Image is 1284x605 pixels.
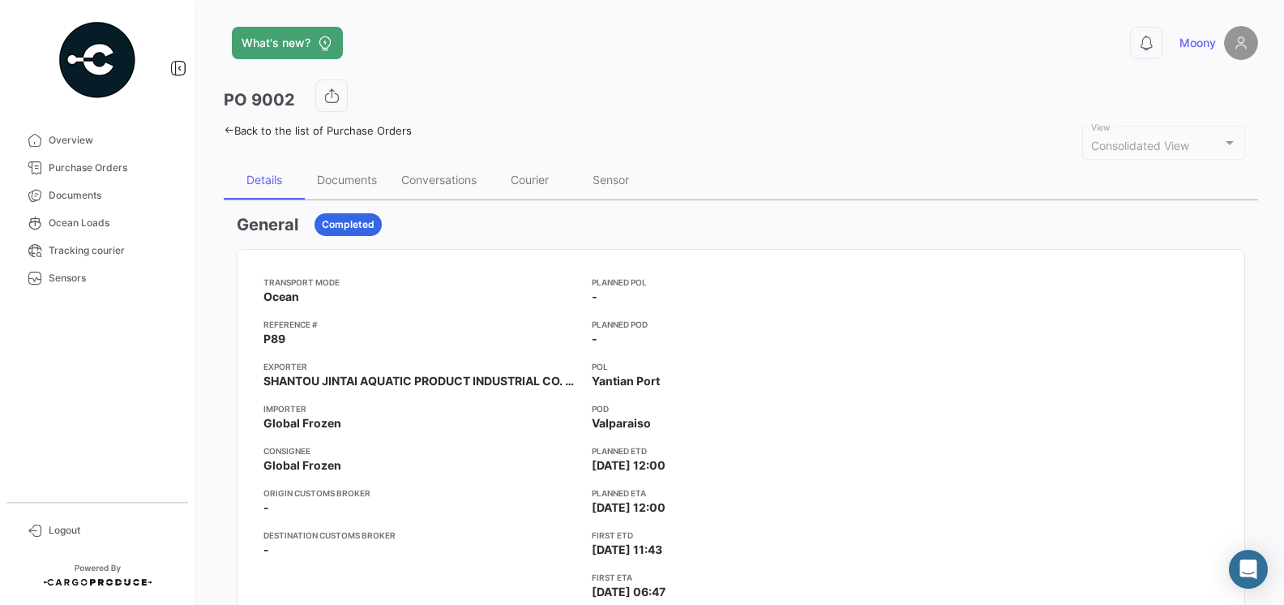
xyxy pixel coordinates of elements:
app-card-info-title: POL [592,360,899,373]
app-card-info-title: Importer [263,402,579,415]
span: Global Frozen [263,415,341,431]
span: Sensors [49,271,175,285]
span: [DATE] 06:47 [592,584,666,600]
a: Ocean Loads [13,209,182,237]
span: - [592,331,597,347]
span: [DATE] 12:00 [592,457,666,474]
div: Abrir Intercom Messenger [1229,550,1268,589]
span: Completed [322,217,374,232]
a: Sensors [13,264,182,292]
span: - [592,289,597,305]
span: Tracking courier [49,243,175,258]
app-card-info-title: First ETD [592,529,899,542]
app-card-info-title: Reference # [263,318,579,331]
app-card-info-title: Planned ETA [592,487,899,500]
div: Documents [317,173,377,187]
h3: General [237,213,298,236]
a: Purchase Orders [13,154,182,182]
app-card-info-title: Origin Customs Broker [263,487,579,500]
app-card-info-title: Transport mode [263,276,579,289]
img: placeholder-user.png [1224,26,1258,60]
app-card-info-title: POD [592,402,899,415]
app-card-info-title: Planned POL [592,276,899,289]
span: [DATE] 11:43 [592,542,662,558]
a: Overview [13,127,182,154]
span: [DATE] 12:00 [592,500,666,516]
a: Tracking courier [13,237,182,264]
span: Ocean Loads [49,216,175,230]
a: Documents [13,182,182,209]
h3: PO 9002 [224,88,295,111]
app-card-info-title: First ETA [592,571,899,584]
div: Sensor [593,173,629,187]
span: Documents [49,188,175,203]
span: Valparaiso [592,415,651,431]
span: P89 [263,331,285,347]
span: Purchase Orders [49,161,175,175]
app-card-info-title: Exporter [263,360,579,373]
span: - [263,542,269,558]
app-card-info-title: Planned POD [592,318,899,331]
app-card-info-title: Destination Customs Broker [263,529,579,542]
span: Logout [49,523,175,538]
span: Overview [49,133,175,148]
span: SHANTOU JINTAI AQUATIC PRODUCT INDUSTRIAL CO. LTD [263,373,579,389]
app-card-info-title: Consignee [263,444,579,457]
span: - [263,500,269,516]
app-card-info-title: Planned ETD [592,444,899,457]
button: What's new? [232,27,343,59]
span: Global Frozen [263,457,341,474]
span: Yantian Port [592,373,660,389]
mat-select-trigger: Consolidated View [1091,139,1189,152]
a: Back to the list of Purchase Orders [224,124,412,137]
span: What's new? [242,35,310,51]
img: powered-by.png [57,19,138,101]
span: Moony [1179,35,1216,51]
div: Details [246,173,282,187]
div: Courier [511,173,549,187]
div: Conversations [401,173,477,187]
span: Ocean [263,289,299,305]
